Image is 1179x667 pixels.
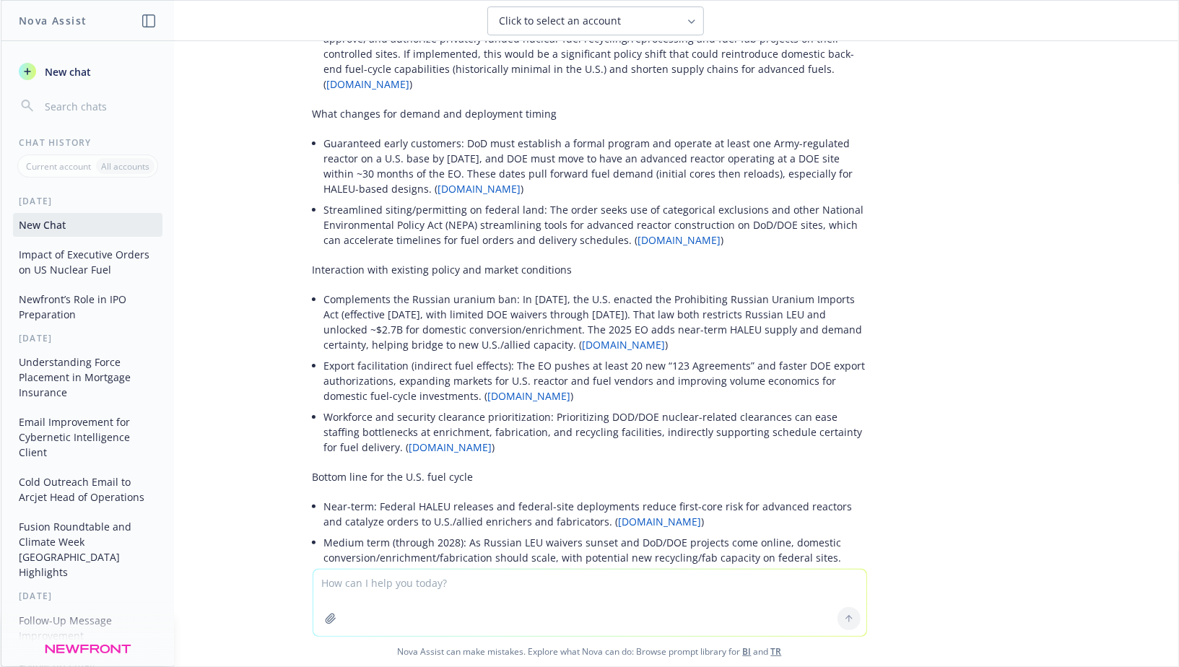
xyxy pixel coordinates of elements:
[42,96,157,116] input: Search chats
[13,213,162,237] button: New Chat
[327,77,410,91] a: [DOMAIN_NAME]
[13,287,162,326] button: Newfront’s Role in IPO Preparation
[500,14,622,28] span: Click to select an account
[13,410,162,464] button: Email Improvement for Cybernetic Intelligence Client
[324,532,867,583] li: Medium term (through 2028): As Russian LEU waivers sunset and DoD/DOE projects come online, domes...
[313,469,867,484] p: Bottom line for the U.S. fuel cycle
[743,645,752,658] a: BI
[324,199,867,250] li: Streamlined siting/permitting on federal land: The order seeks use of categorical exclusions and ...
[749,566,832,580] a: [DOMAIN_NAME]
[487,6,704,35] button: Click to select an account
[324,133,867,199] li: Guaranteed early customers: DoD must establish a formal program and operate at least one Army-reg...
[324,289,867,355] li: Complements the Russian uranium ban: In [DATE], the U.S. enacted the Prohibiting Russian Uranium ...
[101,160,149,173] p: All accounts
[488,389,571,403] a: [DOMAIN_NAME]
[13,609,162,648] button: Follow-Up Message Improvement
[313,262,867,277] p: Interaction with existing policy and market conditions
[324,406,867,458] li: Workforce and security clearance prioritization: Prioritizing DOD/DOE nuclear-related clearances ...
[26,160,91,173] p: Current account
[324,496,867,532] li: Near-term: Federal HALEU releases and federal-site deployments reduce first-core risk for advance...
[638,233,721,247] a: [DOMAIN_NAME]
[583,338,666,352] a: [DOMAIN_NAME]
[409,440,492,454] a: [DOMAIN_NAME]
[13,58,162,84] button: New chat
[313,106,867,121] p: What changes for demand and deployment timing
[324,355,867,406] li: Export facilitation (indirect fuel effects): The EO pushes at least 20 new “123 Agreements” and f...
[1,195,174,207] div: [DATE]
[42,64,91,79] span: New chat
[13,470,162,509] button: Cold Outreach Email to Arcjet Head of Operations
[19,13,87,28] h1: Nova Assist
[771,645,782,658] a: TR
[1,332,174,344] div: [DATE]
[13,515,162,584] button: Fusion Roundtable and Climate Week [GEOGRAPHIC_DATA] Highlights
[13,350,162,404] button: Understanding Force Placement in Mortgage Insurance
[1,590,174,602] div: [DATE]
[619,515,702,528] a: [DOMAIN_NAME]
[438,182,521,196] a: [DOMAIN_NAME]
[1,136,174,149] div: Chat History
[324,13,867,95] li: Enable fuel recycling and fabrication on federal sites: DoD and DOE are directed to use their aut...
[6,637,1173,666] span: Nova Assist can make mistakes. Explore what Nova can do: Browse prompt library for and
[13,243,162,282] button: Impact of Executive Orders on US Nuclear Fuel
